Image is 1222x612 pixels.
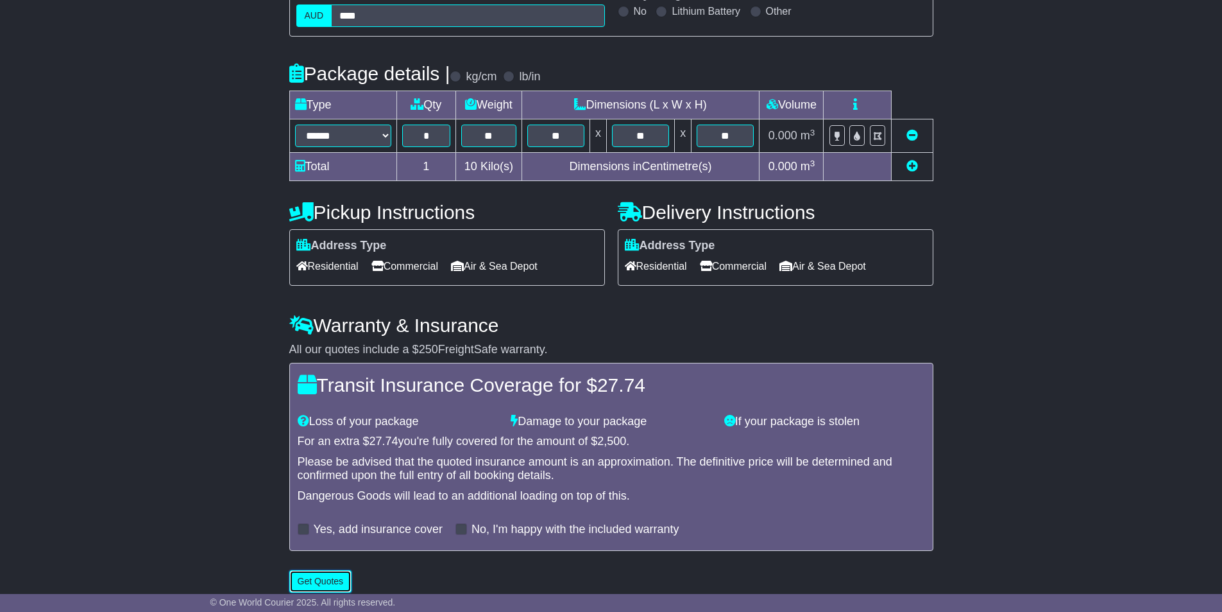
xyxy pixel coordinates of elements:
[522,153,760,181] td: Dimensions in Centimetre(s)
[456,91,522,119] td: Weight
[471,523,679,537] label: No, I'm happy with the included warranty
[396,153,456,181] td: 1
[760,91,824,119] td: Volume
[810,159,815,168] sup: 3
[766,5,792,17] label: Other
[464,160,477,173] span: 10
[296,256,359,276] span: Residential
[291,415,505,429] div: Loss of your package
[906,160,918,173] a: Add new item
[597,435,626,448] span: 2,500
[672,5,740,17] label: Lithium Battery
[369,435,398,448] span: 27.74
[396,91,456,119] td: Qty
[768,160,797,173] span: 0.000
[519,70,540,84] label: lb/in
[451,256,538,276] span: Air & Sea Depot
[289,91,396,119] td: Type
[618,202,933,223] h4: Delivery Instructions
[634,5,647,17] label: No
[700,256,767,276] span: Commercial
[522,91,760,119] td: Dimensions (L x W x H)
[801,160,815,173] span: m
[289,570,352,593] button: Get Quotes
[504,415,718,429] div: Damage to your package
[289,153,396,181] td: Total
[296,4,332,27] label: AUD
[625,239,715,253] label: Address Type
[675,119,692,153] td: x
[371,256,438,276] span: Commercial
[597,374,645,396] span: 27.74
[768,129,797,142] span: 0.000
[289,63,450,84] h4: Package details |
[298,455,925,483] div: Please be advised that the quoted insurance amount is an approximation. The definitive price will...
[456,153,522,181] td: Kilo(s)
[466,70,496,84] label: kg/cm
[314,523,443,537] label: Yes, add insurance cover
[289,202,605,223] h4: Pickup Instructions
[298,489,925,503] div: Dangerous Goods will lead to an additional loading on top of this.
[625,256,687,276] span: Residential
[718,415,931,429] div: If your package is stolen
[801,129,815,142] span: m
[810,128,815,137] sup: 3
[296,239,387,253] label: Address Type
[419,343,438,356] span: 250
[210,597,396,608] span: © One World Courier 2025. All rights reserved.
[298,435,925,449] div: For an extra $ you're fully covered for the amount of $ .
[906,129,918,142] a: Remove this item
[298,374,925,396] h4: Transit Insurance Coverage for $
[590,119,606,153] td: x
[289,343,933,357] div: All our quotes include a $ FreightSafe warranty.
[289,315,933,336] h4: Warranty & Insurance
[779,256,866,276] span: Air & Sea Depot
